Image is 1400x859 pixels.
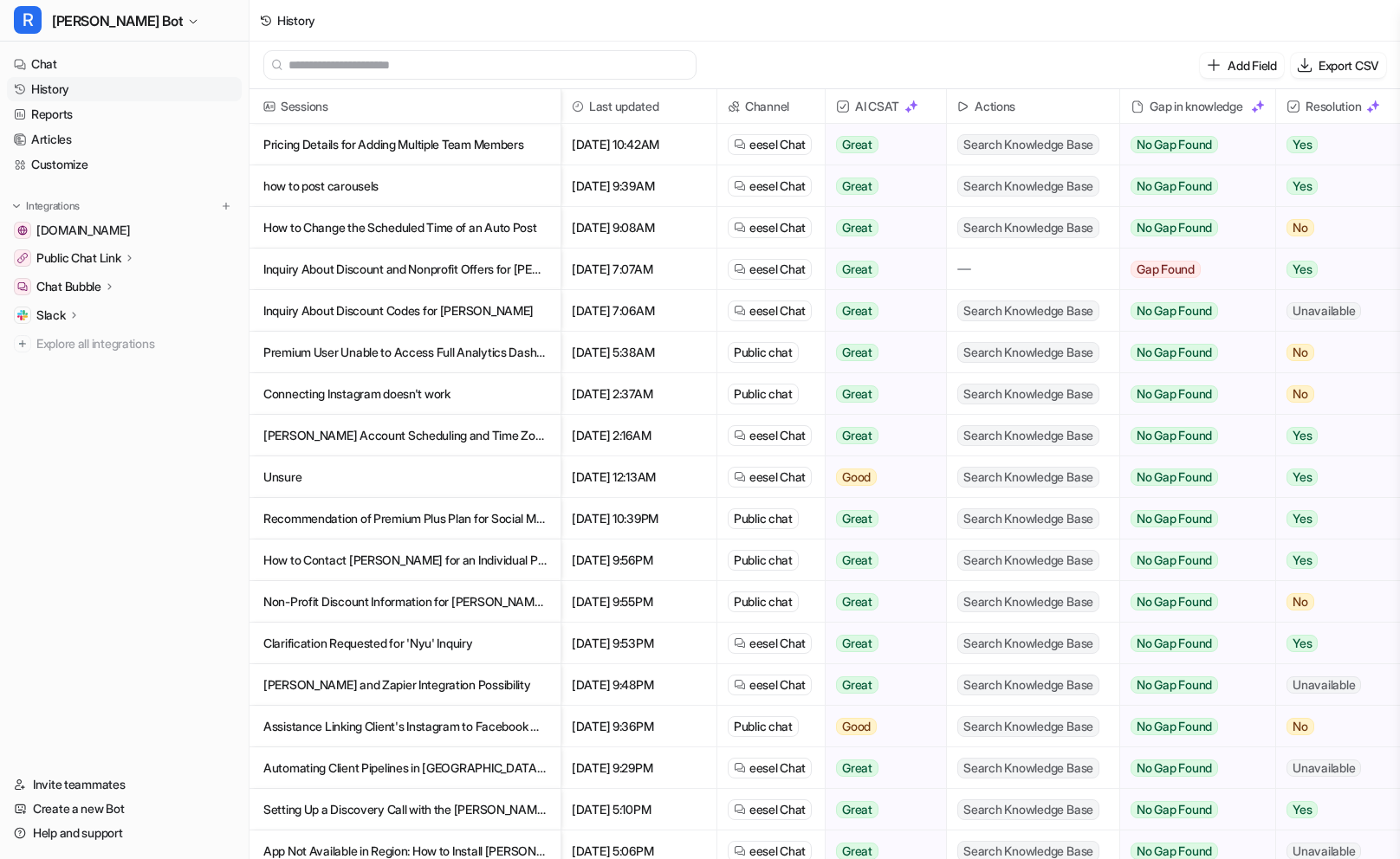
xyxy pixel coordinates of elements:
[734,759,806,777] a: eesel Chat
[826,207,936,249] button: Great
[1287,801,1318,818] span: Yes
[734,471,746,483] img: eeselChat
[7,197,85,215] button: Integrations
[1120,747,1262,789] button: No Gap Found
[836,759,878,777] span: Great
[836,635,878,652] span: Great
[957,550,1099,571] span: Search Knowledge Base
[568,498,710,539] span: [DATE] 10:39PM
[836,302,878,320] span: Great
[957,633,1099,654] span: Search Knowledge Base
[957,384,1099,404] span: Search Knowledge Base
[10,200,23,212] img: expand menu
[734,222,746,234] img: eeselChat
[749,676,806,694] span: eesel Chat
[734,263,746,275] img: eeselChat
[568,415,710,456] span: [DATE] 2:16AM
[17,281,28,292] img: Chat Bubble
[1120,207,1262,249] button: No Gap Found
[1287,219,1314,236] span: No
[836,261,878,278] span: Great
[1287,552,1318,569] span: Yes
[1131,385,1218,403] span: No Gap Found
[957,675,1099,695] span: Search Knowledge Base
[826,747,936,789] button: Great
[1287,302,1361,320] span: Unavailable
[826,415,936,456] button: Great
[1120,249,1262,290] button: Gap Found
[263,498,547,539] p: Recommendation of Premium Plus Plan for Social Media Management Team
[277,11,315,29] div: History
[826,456,936,498] button: Good
[568,664,710,706] span: [DATE] 9:48PM
[734,136,806,153] a: eesel Chat
[826,290,936,332] button: Great
[568,249,710,290] span: [DATE] 7:07AM
[1287,635,1318,652] span: Yes
[734,429,746,442] img: eeselChat
[749,178,806,195] span: eesel Chat
[1131,801,1218,818] span: No Gap Found
[1131,468,1218,486] span: No Gap Found
[728,550,799,571] div: Public chat
[975,89,1015,124] h2: Actions
[734,679,746,691] img: eeselChat
[749,427,806,444] span: eesel Chat
[957,425,1099,446] span: Search Knowledge Base
[749,219,806,236] span: eesel Chat
[568,165,710,207] span: [DATE] 9:39AM
[734,637,746,649] img: eeselChat
[957,342,1099,363] span: Search Knowledge Base
[734,180,746,192] img: eeselChat
[1200,53,1283,78] button: Add Field
[1131,219,1218,236] span: No Gap Found
[749,261,806,278] span: eesel Chat
[1131,593,1218,610] span: No Gap Found
[836,676,878,694] span: Great
[836,801,878,818] span: Great
[957,217,1099,238] span: Search Knowledge Base
[957,758,1099,778] span: Search Knowledge Base
[1120,124,1262,165] button: No Gap Found
[1287,344,1314,361] span: No
[734,762,746,774] img: eeselChat
[749,302,806,320] span: eesel Chat
[1120,498,1262,539] button: No Gap Found
[263,373,547,415] p: Connecting Instagram doesn't work
[36,278,101,295] p: Chat Bubble
[734,178,806,195] a: eesel Chat
[568,623,710,664] span: [DATE] 9:53PM
[1131,676,1218,694] span: No Gap Found
[724,89,818,124] span: Channel
[734,804,746,816] img: eeselChat
[1287,718,1314,735] span: No
[836,552,878,569] span: Great
[836,385,878,403] span: Great
[7,218,242,242] a: getrella.com[DOMAIN_NAME]
[957,799,1099,820] span: Search Knowledge Base
[826,664,936,706] button: Great
[734,139,746,151] img: eeselChat
[568,290,710,332] span: [DATE] 7:06AM
[826,789,936,830] button: Great
[957,591,1099,612] span: Search Knowledge Base
[826,581,936,623] button: Great
[568,706,710,747] span: [DATE] 9:36PM
[568,332,710,373] span: [DATE] 5:38AM
[263,789,547,830] p: Setting Up a Discovery Call with the [PERSON_NAME] Team
[957,176,1099,197] span: Search Knowledge Base
[728,716,799,737] div: Public chat
[1120,290,1262,332] button: No Gap Found
[263,623,547,664] p: Clarification Requested for 'Nyu' Inquiry
[826,249,936,290] button: Great
[52,9,183,33] span: [PERSON_NAME] Bot
[957,467,1099,488] span: Search Knowledge Base
[826,539,936,581] button: Great
[568,539,710,581] span: [DATE] 9:56PM
[263,581,547,623] p: Non-Profit Discount Information for [PERSON_NAME] Pricing Plans
[7,52,242,76] a: Chat
[568,581,710,623] span: [DATE] 9:55PM
[734,302,806,320] a: eesel Chat
[1228,56,1276,74] p: Add Field
[7,797,242,821] a: Create a new Bot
